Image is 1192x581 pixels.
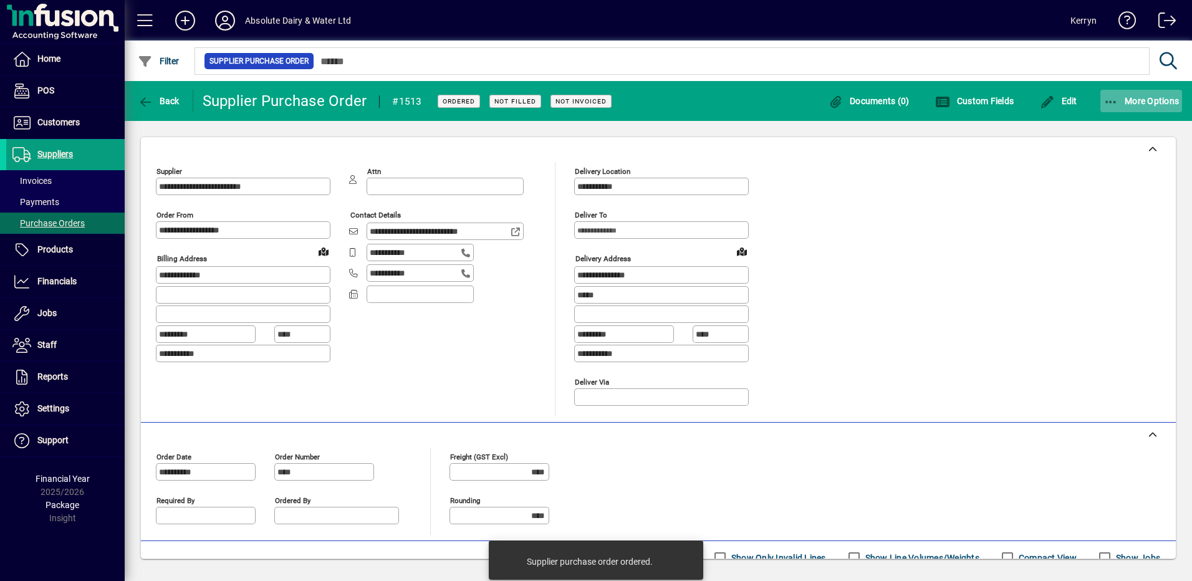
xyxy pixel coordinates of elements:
button: Back [135,90,183,112]
span: Ordered [443,97,475,105]
mat-label: Order number [275,452,320,461]
div: Supplier Purchase Order [203,91,367,111]
label: Show Only Invalid Lines [729,552,826,564]
span: Custom Fields [935,96,1014,106]
button: More Options [1100,90,1183,112]
span: Purchase Orders [12,218,85,228]
span: Supplier Purchase Order [209,55,309,67]
button: Add [165,9,205,32]
span: Reports [37,372,68,382]
mat-label: Order from [156,211,193,219]
a: Settings [6,393,125,425]
button: Documents (0) [825,90,913,112]
a: Invoices [6,170,125,191]
div: Absolute Dairy & Water Ltd [245,11,352,31]
a: View on map [732,241,752,261]
button: Profile [205,9,245,32]
mat-label: Attn [367,167,381,176]
a: Logout [1149,2,1176,43]
a: Purchase Orders [6,213,125,234]
mat-label: Deliver via [575,377,609,386]
mat-label: Ordered by [275,496,310,504]
mat-label: Supplier [156,167,182,176]
a: View on map [314,241,334,261]
mat-label: Order date [156,452,191,461]
span: Jobs [37,308,57,318]
label: Show Line Volumes/Weights [863,552,979,564]
mat-label: Delivery Location [575,167,630,176]
span: Home [37,54,60,64]
span: Not Invoiced [555,97,607,105]
span: Documents (0) [829,96,910,106]
span: Edit [1040,96,1077,106]
span: Package [46,500,79,510]
div: Kerryn [1070,11,1097,31]
button: Filter [135,50,183,72]
a: Home [6,44,125,75]
span: Payments [12,197,59,207]
span: Settings [37,403,69,413]
span: Financial Year [36,474,90,484]
a: Reports [6,362,125,393]
button: Custom Fields [932,90,1017,112]
span: Suppliers [37,149,73,159]
a: POS [6,75,125,107]
div: #1513 [392,92,421,112]
a: Payments [6,191,125,213]
a: Jobs [6,298,125,329]
span: Filter [138,56,180,66]
mat-label: Deliver To [575,211,607,219]
div: Supplier purchase order ordered. [527,555,653,568]
a: Financials [6,266,125,297]
span: Customers [37,117,80,127]
span: Not Filled [494,97,536,105]
span: Financials [37,276,77,286]
a: Products [6,234,125,266]
button: Edit [1037,90,1080,112]
app-page-header-button: Back [125,90,193,112]
span: Support [37,435,69,445]
span: More Options [1103,96,1180,106]
mat-label: Required by [156,496,195,504]
mat-label: Rounding [450,496,480,504]
a: Staff [6,330,125,361]
a: Customers [6,107,125,138]
a: Support [6,425,125,456]
label: Compact View [1016,552,1077,564]
mat-label: Freight (GST excl) [450,452,508,461]
span: Invoices [12,176,52,186]
span: POS [37,85,54,95]
label: Show Jobs [1113,552,1160,564]
span: Products [37,244,73,254]
a: Knowledge Base [1109,2,1137,43]
span: Back [138,96,180,106]
span: Staff [37,340,57,350]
